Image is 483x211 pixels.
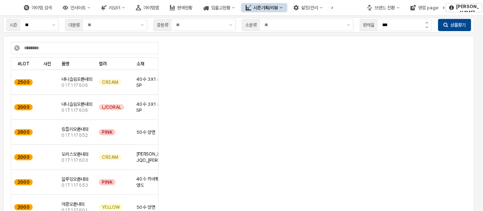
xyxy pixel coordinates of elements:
[102,179,112,185] span: PINK
[97,3,130,12] button: 리오더
[301,5,318,10] div: 설정/관리
[362,3,404,12] button: 브랜드 전환
[199,3,240,12] button: 입출고현황
[62,201,85,207] span: 아콘오픈내의
[62,151,88,157] span: 모리스오픈내의
[102,79,118,85] span: CREAM
[17,204,30,210] span: 2000
[253,5,278,10] div: 시즌기획/리뷰
[62,126,88,132] span: 링플리오픈내의
[137,151,169,163] span: [PERSON_NAME] JQD_[PERSON_NAME]
[102,204,120,210] span: YELLOW
[245,21,257,29] div: 소분류
[109,5,120,10] div: 리오더
[62,132,88,138] span: 01T117652
[99,61,107,67] span: 컬러
[177,5,193,10] div: 판매현황
[17,179,30,185] span: 2000
[143,5,159,10] div: 아이템맵
[289,3,327,12] button: 설정/관리
[68,21,80,29] div: 대분류
[446,3,482,12] button: [PERSON_NAME]
[137,76,169,88] span: 40수 3X1 골지 SP
[422,25,431,31] button: 감소
[226,19,235,31] button: 제안 사항 표시
[62,82,88,88] span: 01T117606
[211,5,230,10] div: 입출고현황
[17,104,30,110] span: 2000
[102,154,118,160] span: CREAM
[344,19,353,31] button: 제안 사항 표시
[422,19,431,25] button: 증가
[165,3,197,12] button: 판매현황
[70,5,86,10] div: 인사이트
[137,204,155,210] span: 50수 양면
[49,19,58,31] button: 제안 사항 표시
[102,129,112,135] span: PINK
[157,21,168,29] div: 중분류
[18,61,30,67] span: #LOT
[62,176,88,182] span: 블루밍오픈내의
[102,104,121,110] span: L/CORAL
[62,101,92,107] span: 내니슬림오픈내의
[62,157,88,163] span: 01T117603
[450,22,466,28] p: 상품찾기
[456,3,479,16] p: [PERSON_NAME]
[62,182,88,188] span: 01T117653
[17,79,30,85] span: 2500
[137,176,169,188] span: 40수 카바링SP_영도
[418,5,438,10] div: 영업 page
[131,3,163,12] button: 아이템맵
[137,101,169,113] span: 40수 3X1 골지 SP
[375,5,395,10] div: 브랜드 전환
[406,3,443,12] button: 영업 page
[19,3,57,12] button: 아이템 검색
[138,19,147,31] button: 제안 사항 표시
[363,21,375,29] div: 판매율
[10,21,17,29] div: 시즌
[62,76,92,82] span: 내니슬림오픈내의
[58,3,95,12] button: 인사이트
[137,129,155,135] span: 50수 양면
[62,61,69,67] span: 품명
[43,61,51,67] span: 사진
[137,61,144,67] span: 소재
[241,3,287,12] button: 시즌기획/리뷰
[32,5,52,10] div: 아이템 검색
[62,107,88,113] span: 01T117606
[17,154,30,160] span: 2000
[438,19,471,31] button: 상품찾기
[17,129,30,135] span: 2800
